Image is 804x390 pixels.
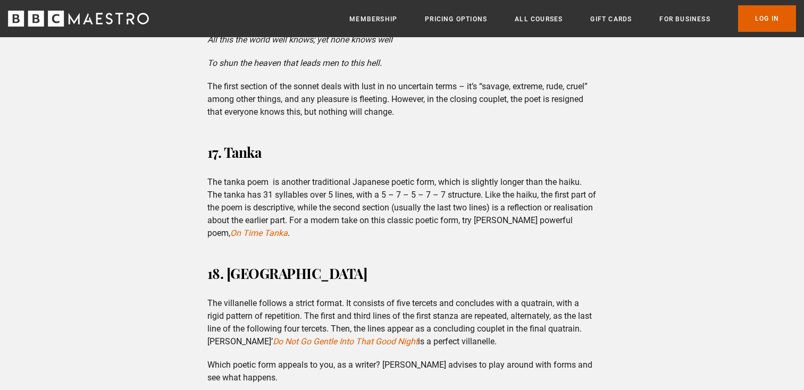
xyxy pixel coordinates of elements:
a: Do Not Go Gentle Into That Good Night [273,336,418,346]
h3: 18. [GEOGRAPHIC_DATA] [207,261,597,286]
em: To shun the heaven that leads men to this hell. [207,58,382,68]
svg: BBC Maestro [8,11,149,27]
em: All this the world well knows; yet none knows well [207,35,392,45]
p: Which poetic form appeals to you, as a writer? [PERSON_NAME] advises to play around with forms an... [207,359,597,384]
p: The first section of the sonnet deals with lust in no uncertain terms – it’s “savage, extreme, ru... [207,80,597,118]
p: The villanelle follows a strict format. It consists of five tercets and concludes with a quatrain... [207,297,597,348]
a: Gift Cards [590,14,632,24]
a: For business [659,14,710,24]
p: The tanka poem is another traditional Japanese poetic form, which is slightly longer than the hai... [207,176,597,240]
a: Membership [349,14,397,24]
a: Log In [738,5,796,32]
a: Pricing Options [425,14,487,24]
a: On Time Tanka [230,228,288,238]
a: All Courses [515,14,563,24]
h3: 17. Tanka [207,140,597,165]
nav: Primary [349,5,796,32]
